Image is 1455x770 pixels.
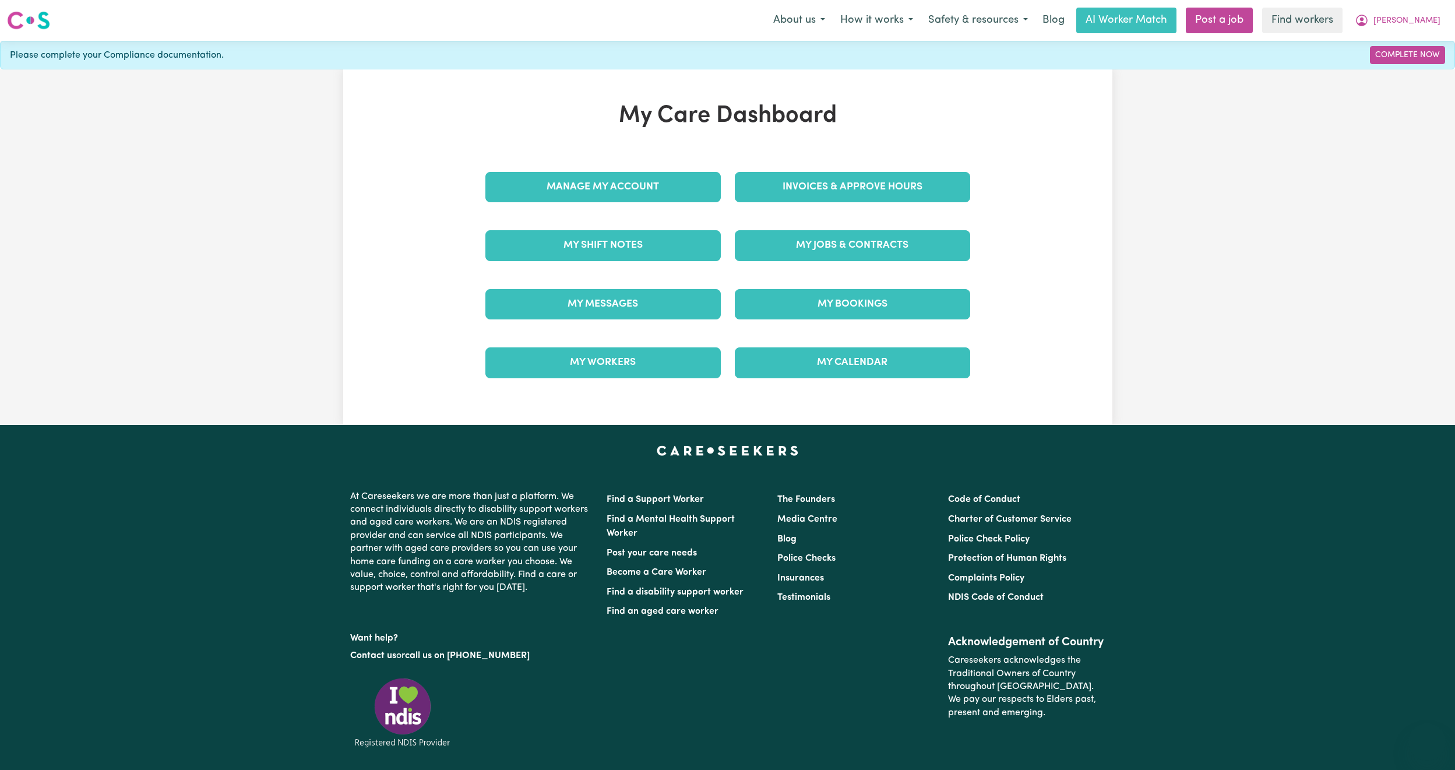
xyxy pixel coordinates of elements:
[948,635,1105,649] h2: Acknowledgement of Country
[735,230,970,261] a: My Jobs & Contracts
[607,607,718,616] a: Find an aged care worker
[7,10,50,31] img: Careseekers logo
[948,554,1066,563] a: Protection of Human Rights
[777,554,836,563] a: Police Checks
[607,515,735,538] a: Find a Mental Health Support Worker
[1035,8,1072,33] a: Blog
[735,172,970,202] a: Invoices & Approve Hours
[607,588,744,597] a: Find a disability support worker
[735,347,970,378] a: My Calendar
[777,495,835,504] a: The Founders
[350,486,593,599] p: At Careseekers we are more than just a platform. We connect individuals directly to disability su...
[10,48,224,62] span: Please complete your Compliance documentation.
[405,651,530,660] a: call us on [PHONE_NUMBER]
[735,289,970,319] a: My Bookings
[948,649,1105,724] p: Careseekers acknowledges the Traditional Owners of Country throughout [GEOGRAPHIC_DATA]. We pay o...
[1373,15,1440,27] span: [PERSON_NAME]
[1076,8,1176,33] a: AI Worker Match
[350,627,593,645] p: Want help?
[1347,8,1448,33] button: My Account
[485,289,721,319] a: My Messages
[921,8,1035,33] button: Safety & resources
[1186,8,1253,33] a: Post a job
[485,172,721,202] a: Manage My Account
[766,8,833,33] button: About us
[350,645,593,667] p: or
[777,593,830,602] a: Testimonials
[777,535,797,544] a: Blog
[485,347,721,378] a: My Workers
[607,549,697,558] a: Post your care needs
[948,535,1030,544] a: Police Check Policy
[948,574,1024,583] a: Complaints Policy
[485,230,721,261] a: My Shift Notes
[1370,46,1445,64] a: Complete Now
[1408,723,1446,761] iframe: Button to launch messaging window, conversation in progress
[607,568,706,577] a: Become a Care Worker
[607,495,704,504] a: Find a Support Worker
[350,676,455,749] img: Registered NDIS provider
[777,574,824,583] a: Insurances
[777,515,837,524] a: Media Centre
[478,102,977,130] h1: My Care Dashboard
[7,7,50,34] a: Careseekers logo
[948,593,1044,602] a: NDIS Code of Conduct
[833,8,921,33] button: How it works
[657,446,798,455] a: Careseekers home page
[948,495,1020,504] a: Code of Conduct
[948,515,1072,524] a: Charter of Customer Service
[1262,8,1343,33] a: Find workers
[350,651,396,660] a: Contact us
